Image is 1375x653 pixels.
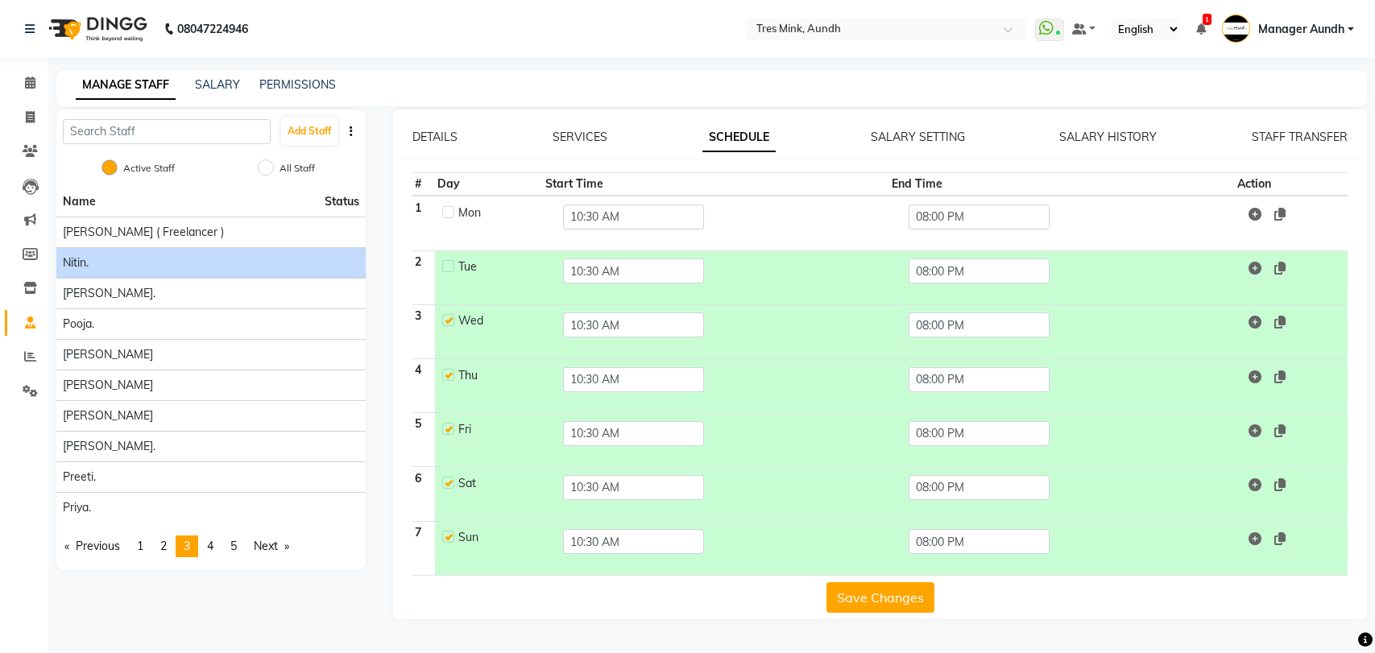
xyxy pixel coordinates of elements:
[195,77,240,92] a: SALARY
[230,539,237,553] span: 5
[137,539,143,553] span: 1
[826,582,934,613] button: Save Changes
[63,224,224,241] span: [PERSON_NAME] ( Freelancer )
[1222,14,1250,43] img: Manager Aundh
[412,250,435,304] th: 2
[63,438,155,455] span: [PERSON_NAME].
[63,254,89,271] span: Nitin.
[41,6,151,52] img: logo
[63,119,271,144] input: Search Staff
[56,535,128,557] a: Previous
[63,499,91,516] span: Priya.
[412,521,435,575] th: 7
[56,535,366,557] nav: Pagination
[63,377,153,394] span: [PERSON_NAME]
[63,407,153,424] span: [PERSON_NAME]
[1196,22,1206,36] a: 1
[412,358,435,412] th: 4
[123,161,175,176] label: Active Staff
[1059,130,1157,144] a: SALARY HISTORY
[160,539,167,553] span: 2
[207,539,213,553] span: 4
[281,118,338,145] button: Add Staff
[458,475,535,492] div: Sat
[458,367,535,384] div: Thu
[63,316,94,333] span: Pooja.
[458,205,535,221] div: Mon
[543,173,888,196] th: Start Time
[1235,173,1348,196] th: Action
[412,196,435,250] th: 1
[1252,130,1348,144] a: STAFF TRANSFER
[1203,14,1211,25] span: 1
[63,469,96,486] span: Preeti.
[702,123,776,152] a: SCHEDULE
[412,130,458,144] a: DETAILS
[458,529,535,546] div: Sun
[888,173,1234,196] th: End Time
[412,467,435,521] th: 6
[1258,21,1344,38] span: Manager Aundh
[553,130,607,144] a: SERVICES
[280,161,315,176] label: All Staff
[458,421,535,438] div: Fri
[458,258,535,275] div: Tue
[412,173,435,196] th: #
[63,194,96,209] span: Name
[412,304,435,358] th: 3
[246,535,297,557] a: Next
[259,77,336,92] a: PERMISSIONS
[412,413,435,467] th: 5
[76,71,176,100] a: MANAGE STAFF
[184,539,190,553] span: 3
[177,6,248,52] b: 08047224946
[871,130,965,144] a: SALARY SETTING
[63,346,153,363] span: [PERSON_NAME]
[325,193,359,210] span: Status
[63,285,155,302] span: [PERSON_NAME].
[435,173,543,196] th: Day
[458,312,535,329] div: Wed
